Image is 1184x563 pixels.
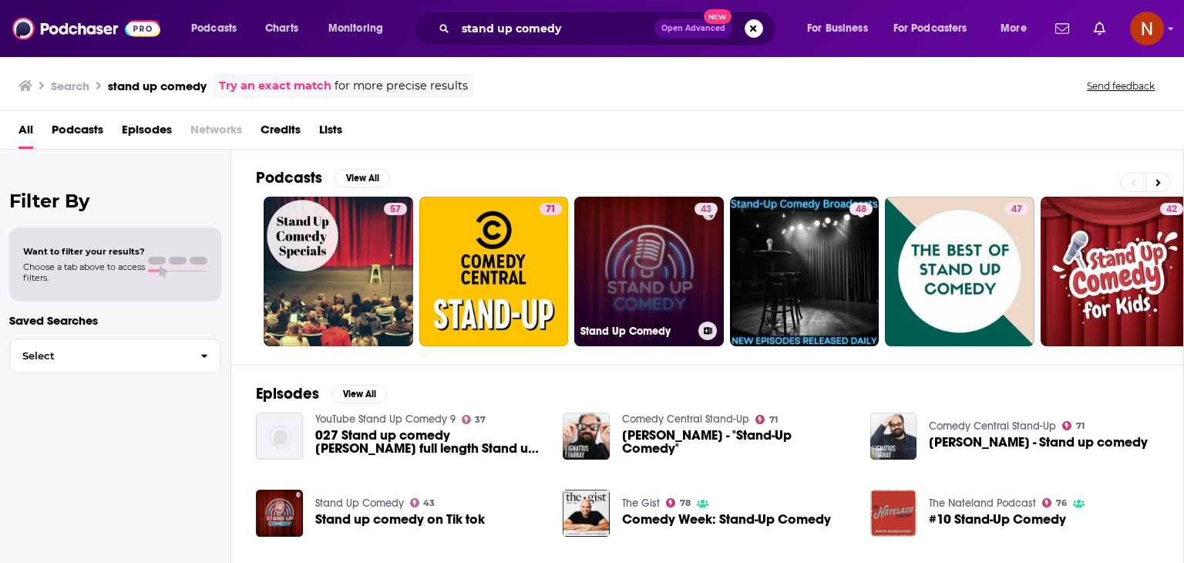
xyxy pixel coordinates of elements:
span: Open Advanced [661,25,725,32]
a: Stand Up Comedy [315,497,404,510]
img: Stand up comedy on Tik tok [256,490,303,537]
a: All [18,117,33,149]
a: 71 [540,203,562,215]
a: 71 [755,415,778,424]
span: 71 [769,416,778,423]
a: 43 [410,498,436,507]
a: Stand up comedy on Tik tok [315,513,485,526]
span: for more precise results [335,77,468,95]
a: Ignatius Farray - Stand up comedy [929,436,1148,449]
a: Ignatius Farray - "Stand-Up Comedy" [622,429,852,455]
span: 71 [1076,423,1085,430]
a: 71 [419,197,569,346]
a: Episodes [122,117,172,149]
h2: Podcasts [256,168,322,187]
a: Podcasts [52,117,103,149]
span: Monitoring [328,18,383,39]
a: Comedy Week: Stand-Up Comedy [622,513,831,526]
a: EpisodesView All [256,384,387,403]
span: Charts [265,18,298,39]
a: 76 [1042,498,1067,507]
a: 71 [1062,421,1085,430]
img: Comedy Week: Stand-Up Comedy [563,490,610,537]
a: Charts [255,16,308,41]
a: 48 [730,197,880,346]
button: Show profile menu [1130,12,1164,46]
span: Logged in as AdelNBM [1130,12,1164,46]
span: [PERSON_NAME] - Stand up comedy [929,436,1148,449]
span: Podcasts [191,18,237,39]
span: More [1001,18,1027,39]
a: Comedy Central Stand-Up [929,420,1056,433]
div: Search podcasts, credits, & more... [428,11,791,46]
span: Credits [261,117,301,149]
button: open menu [883,16,990,41]
button: Send feedback [1082,79,1159,93]
span: 48 [856,202,866,217]
h2: Episodes [256,384,319,403]
img: Podchaser - Follow, Share and Rate Podcasts [12,14,160,43]
span: Choose a tab above to access filters. [23,261,145,283]
span: Want to filter your results? [23,246,145,257]
button: View All [331,385,387,403]
a: #10 Stand-Up Comedy [870,490,917,537]
a: 48 [849,203,873,215]
span: 71 [546,202,556,217]
button: View All [335,169,390,187]
a: 57 [384,203,407,215]
span: 47 [1011,202,1022,217]
img: Ignatius Farray - Stand up comedy [870,413,917,460]
a: Try an exact match [219,77,331,95]
button: open menu [990,16,1046,41]
span: 43 [423,500,435,507]
img: User Profile [1130,12,1164,46]
img: Ignatius Farray - "Stand-Up Comedy" [563,413,610,460]
a: The Nateland Podcast [929,497,1036,510]
span: Select [10,351,188,361]
button: Select [9,339,221,373]
p: Saved Searches [9,313,221,328]
button: open menu [318,16,403,41]
a: 47 [1005,203,1028,215]
a: 43 [695,203,718,215]
img: 027 Stand up comedy Joe Rogan full length Stand up comedy full show 2015 [256,413,303,460]
a: Lists [319,117,342,149]
a: Show notifications dropdown [1088,15,1112,42]
h3: stand up comedy [108,79,207,93]
span: 37 [475,416,486,423]
a: Comedy Central Stand-Up [622,413,749,426]
span: 43 [701,202,711,217]
span: 76 [1056,500,1067,507]
h2: Filter By [9,190,221,212]
a: 57 [264,197,413,346]
input: Search podcasts, credits, & more... [456,16,654,41]
span: 57 [390,202,401,217]
h3: Stand Up Comedy [580,325,692,338]
a: 42 [1160,203,1183,215]
span: [PERSON_NAME] - "Stand-Up Comedy" [622,429,852,455]
a: The Gist [622,497,660,510]
span: #10 Stand-Up Comedy [929,513,1066,526]
span: For Business [807,18,868,39]
span: 42 [1166,202,1177,217]
a: 43Stand Up Comedy [574,197,724,346]
a: 027 Stand up comedy Joe Rogan full length Stand up comedy full show 2015 [315,429,545,455]
button: open menu [180,16,257,41]
a: 78 [666,498,691,507]
a: PodcastsView All [256,168,390,187]
span: Networks [190,117,242,149]
span: New [704,9,732,24]
h3: Search [51,79,89,93]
